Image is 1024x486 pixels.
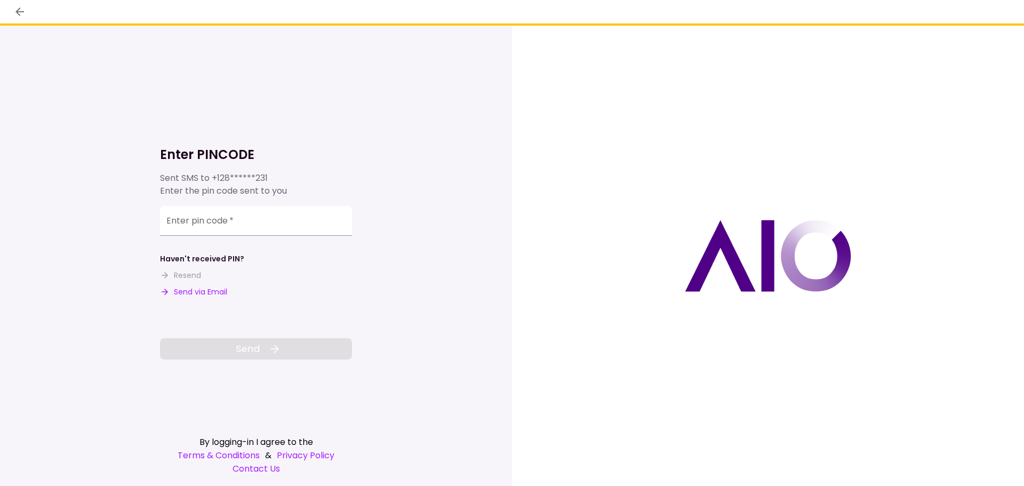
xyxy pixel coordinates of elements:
a: Contact Us [160,462,352,475]
a: Terms & Conditions [178,449,260,462]
img: AIO logo [685,220,851,292]
div: Sent SMS to Enter the pin code sent to you [160,172,352,197]
button: Send [160,338,352,360]
button: back [11,3,29,21]
a: Privacy Policy [277,449,334,462]
h1: Enter PINCODE [160,146,352,163]
button: Send via Email [160,286,227,298]
div: By logging-in I agree to the [160,435,352,449]
div: & [160,449,352,462]
span: Send [236,341,260,356]
button: Resend [160,270,201,281]
div: Haven't received PIN? [160,253,244,265]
